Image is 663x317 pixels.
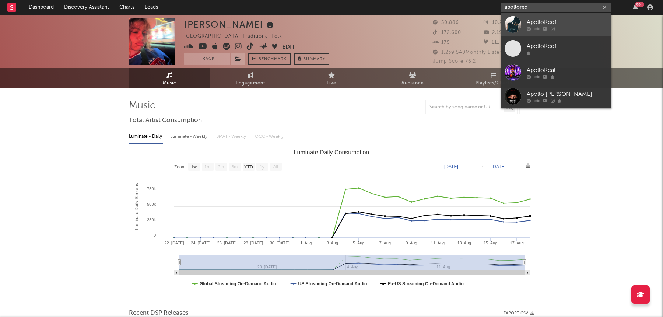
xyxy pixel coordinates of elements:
a: Music [129,68,210,88]
span: 1,239,540 Monthly Listeners [433,50,511,55]
text: 7. Aug [379,241,391,245]
button: 99+ [633,4,638,10]
div: 99 + [635,2,644,7]
span: 2,190 [484,30,506,35]
text: 1. Aug [300,241,312,245]
a: Live [291,68,372,88]
div: Apollo [PERSON_NAME] [527,90,608,98]
span: 111 [484,40,499,45]
span: Summary [304,57,325,61]
a: ApolloRed1 [501,13,611,36]
span: Music [163,79,176,88]
span: Playlists/Charts [476,79,512,88]
text: 15. Aug [484,241,497,245]
text: 3m [218,164,224,170]
text: 17. Aug [510,241,524,245]
div: Luminate - Weekly [170,130,209,143]
span: 172,600 [433,30,461,35]
a: Audience [372,68,453,88]
text: Global Streaming On-Demand Audio [200,281,276,286]
text: 26. [DATE] [217,241,237,245]
span: 175 [433,40,450,45]
text: 9. Aug [406,241,417,245]
text: Luminate Daily Streams [134,183,139,230]
input: Search by song name or URL [426,104,504,110]
div: ApolloReal [527,66,608,74]
text: [DATE] [492,164,506,169]
span: Audience [401,79,424,88]
text: 13. Aug [457,241,471,245]
span: Total Artist Consumption [129,116,202,125]
text: 1y [260,164,264,170]
div: ApolloRed1 [527,18,608,27]
text: 3. Aug [327,241,338,245]
span: Live [327,79,336,88]
input: Search for artists [501,3,611,12]
text: 6m [232,164,238,170]
div: [GEOGRAPHIC_DATA] | Traditional Folk [184,32,291,41]
text: YTD [244,164,253,170]
span: Benchmark [259,55,287,64]
text: Luminate Daily Consumption [294,149,369,156]
text: Ex-US Streaming On-Demand Audio [388,281,464,286]
button: Track [184,53,230,65]
a: Apollo [PERSON_NAME] [501,84,611,108]
text: 750k [147,187,156,191]
text: 22. [DATE] [165,241,184,245]
text: 24. [DATE] [191,241,210,245]
text: 28. [DATE] [243,241,263,245]
text: 1w [191,164,197,170]
text: → [479,164,484,169]
span: 10,262 [484,20,509,25]
span: Jump Score: 76.2 [433,59,476,64]
text: All [273,164,278,170]
text: 11. Aug [431,241,445,245]
text: 5. Aug [353,241,364,245]
a: Benchmark [248,53,291,65]
text: US Streaming On-Demand Audio [298,281,367,286]
text: 1m [204,164,211,170]
span: Engagement [236,79,265,88]
svg: Luminate Daily Consumption [129,146,534,294]
button: Export CSV [504,311,534,316]
a: ApolloReal [501,60,611,84]
button: Summary [294,53,329,65]
text: [DATE] [444,164,458,169]
text: 500k [147,202,156,206]
span: 50,886 [433,20,459,25]
a: Playlists/Charts [453,68,534,88]
a: Engagement [210,68,291,88]
text: 30. [DATE] [270,241,290,245]
text: 250k [147,217,156,222]
text: 0 [154,233,156,237]
a: ApolloRed1 [501,36,611,60]
text: Zoom [174,164,186,170]
button: Edit [282,43,295,52]
div: [PERSON_NAME] [184,18,276,31]
div: ApolloRed1 [527,42,608,50]
div: Luminate - Daily [129,130,163,143]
